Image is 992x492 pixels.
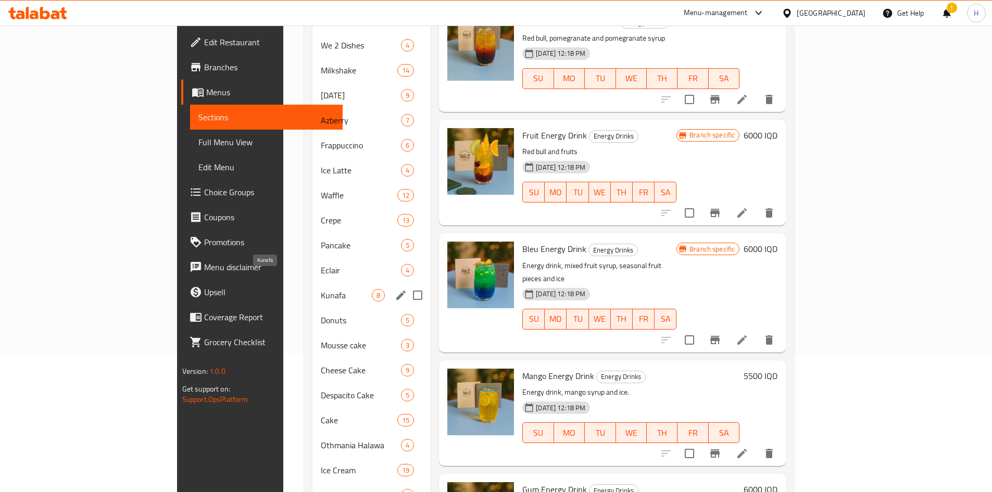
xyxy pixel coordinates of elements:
[585,68,616,89] button: TU
[372,291,384,300] span: 8
[522,368,594,384] span: Mango Energy Drink
[682,425,704,440] span: FR
[190,105,343,130] a: Sections
[532,162,589,172] span: [DATE] 12:18 PM
[401,316,413,325] span: 5
[589,130,638,142] span: Energy Drinks
[615,185,629,200] span: TH
[312,133,431,158] div: Frappuccino6
[181,180,343,205] a: Choice Groups
[571,311,584,326] span: TU
[204,211,334,223] span: Coupons
[321,439,401,451] span: Othmania Halawa
[181,205,343,230] a: Coupons
[677,68,708,89] button: FR
[633,309,655,330] button: FR
[522,32,739,45] p: Red bull, pomegranate and pomegranate syrup
[204,336,334,348] span: Grocery Checklist
[522,386,739,399] p: Energy drink, mango syrup and ice.
[372,289,385,301] div: items
[736,93,748,106] a: Edit menu item
[401,339,414,351] div: items
[651,71,673,86] span: TH
[709,68,739,89] button: SA
[190,130,343,155] a: Full Menu View
[312,358,431,383] div: Cheese Cake9
[321,89,401,102] div: Sunday
[182,393,248,406] a: Support.OpsPlatform
[321,39,401,52] div: We 2 Dishes
[736,334,748,346] a: Edit menu item
[679,202,700,224] span: Select to update
[204,186,334,198] span: Choice Groups
[522,128,587,143] span: Fruit Energy Drink
[797,7,865,19] div: [GEOGRAPHIC_DATA]
[702,441,727,466] button: Branch-specific-item
[558,71,581,86] span: MO
[679,89,700,110] span: Select to update
[447,242,514,308] img: Bleu Energy Drink
[522,259,676,285] p: Energy drink, mixed fruit syrup, seasonal fruit pieces and ice
[616,422,647,443] button: WE
[204,61,334,73] span: Branches
[312,183,431,208] div: Waffle12
[401,389,414,401] div: items
[312,108,431,133] div: Azberry7
[321,64,397,77] span: Milkshake
[527,185,541,200] span: SU
[522,68,554,89] button: SU
[321,89,401,102] span: [DATE]
[677,422,708,443] button: FR
[401,440,413,450] span: 4
[736,447,748,460] a: Edit menu item
[401,116,413,125] span: 7
[398,191,413,200] span: 12
[615,311,629,326] span: TH
[447,14,514,81] img: Pomegranate Energy Drink
[647,422,677,443] button: TH
[593,311,607,326] span: WE
[204,311,334,323] span: Coverage Report
[549,311,562,326] span: MO
[744,128,777,143] h6: 6000 IQD
[527,71,549,86] span: SU
[401,89,414,102] div: items
[620,71,643,86] span: WE
[589,182,611,203] button: WE
[312,283,431,308] div: Kunafa8edit
[321,264,401,276] span: Eclair
[209,364,225,378] span: 1.0.0
[744,242,777,256] h6: 6000 IQD
[393,287,409,303] button: edit
[589,130,638,143] div: Energy Drinks
[312,458,431,483] div: Ice Cream19
[321,364,401,376] div: Cheese Cake
[401,340,413,350] span: 3
[401,239,414,251] div: items
[685,244,739,254] span: Branch specific
[597,371,645,383] span: Energy Drinks
[321,314,401,326] span: Donuts
[321,464,397,476] span: Ice Cream
[204,286,334,298] span: Upsell
[321,139,401,152] span: Frappuccino
[312,58,431,83] div: Milkshake14
[744,14,777,29] h6: 5500 IQD
[744,369,777,383] h6: 5500 IQD
[312,308,431,333] div: Donuts5
[401,364,414,376] div: items
[321,239,401,251] div: Pancake
[321,389,401,401] span: Despacito Cake
[522,241,586,257] span: Bleu Energy Drink
[589,244,637,256] span: Energy Drinks
[321,214,397,226] div: Crepe
[321,414,397,426] span: Cake
[554,422,585,443] button: MO
[585,422,616,443] button: TU
[757,87,782,112] button: delete
[702,87,727,112] button: Branch-specific-item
